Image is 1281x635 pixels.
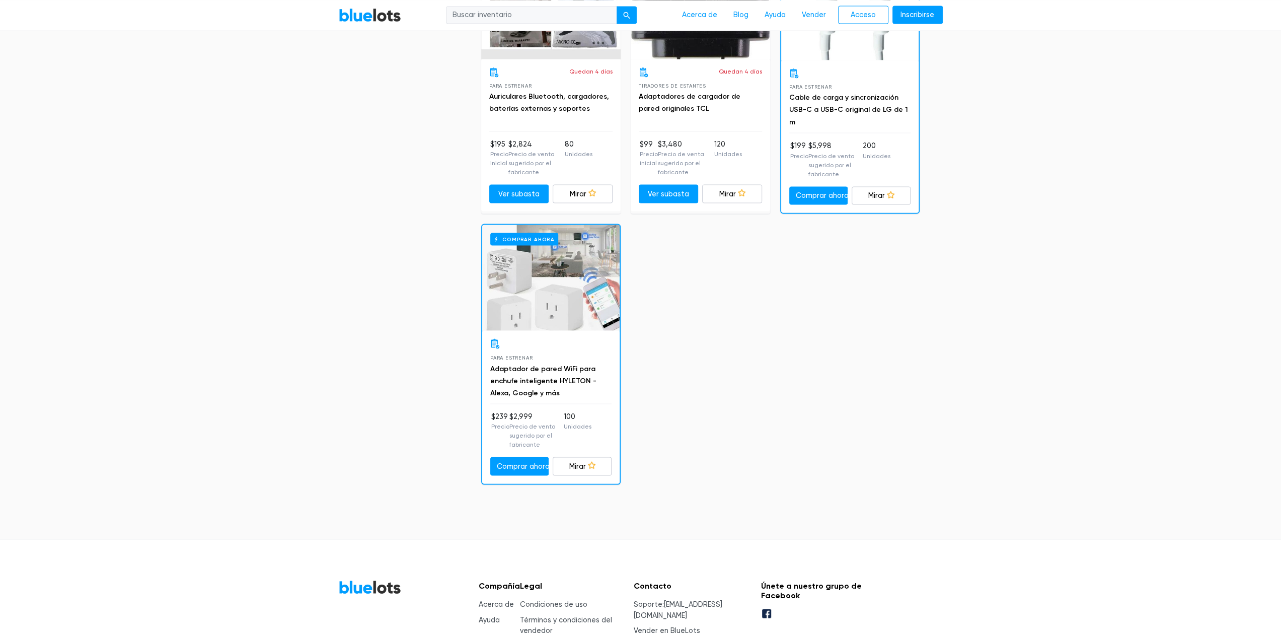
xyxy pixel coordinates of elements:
a: Adaptador de pared WiFi para enchufe inteligente HYLETON - Alexa, Google y más [490,364,596,397]
a: Ayuda [757,6,794,25]
font: 200 [863,141,876,150]
font: Unidades [863,152,890,159]
font: $199 [790,141,806,150]
font: Mirar [719,189,736,198]
font: Mirar [868,191,885,200]
font: Comprar ahora [796,191,849,200]
a: Términos y condiciones del vendedor [520,615,612,635]
font: Comprar ahora [497,462,550,470]
a: Condiciones de uso [520,600,587,608]
font: Acerca de [682,11,717,19]
font: Precio [790,152,808,159]
a: Ver subasta [489,184,549,203]
font: Precio de venta sugerido por el fabricante [509,422,556,448]
font: Precio de venta sugerido por el fabricante [658,150,704,175]
font: Para estrenar [789,84,832,90]
font: Precio [491,422,509,430]
font: Precio inicial [640,150,658,166]
font: Ayuda [765,11,786,19]
font: Contacto [634,581,671,590]
font: Únete a nuestro grupo de Facebook [761,581,862,600]
font: $2,999 [509,412,533,420]
a: Auriculares Bluetooth, cargadores, baterías externas y soportes [489,92,609,113]
font: Quedan 4 días [569,68,613,75]
font: Blog [733,11,748,19]
font: $3,480 [658,139,682,148]
a: [EMAIL_ADDRESS][DOMAIN_NAME] [634,600,722,619]
a: Ver subasta [639,184,699,203]
font: $195 [490,139,505,148]
a: Mirar [553,184,613,203]
font: $2,824 [508,139,532,148]
font: Unidades [564,422,591,430]
font: Compañía [479,581,520,590]
a: Acceso [838,6,888,24]
font: Legal [520,581,542,590]
a: Mirar [852,186,911,205]
a: Cable de carga y sincronización USB-C a USB-C original de LG de 1 m [789,93,908,126]
font: 100 [564,412,575,420]
font: Para estrenar [489,83,532,89]
font: Precio de venta sugerido por el fabricante [508,150,555,175]
font: Precio inicial [490,150,508,166]
a: Acerca de [674,6,725,25]
font: Ver subasta [648,189,689,198]
font: 120 [714,139,725,148]
font: 80 [565,139,574,148]
a: Adaptadores de cargador de pared originales TCL [639,92,740,113]
input: Buscar inventario [446,6,617,24]
a: Inscribirse [892,6,943,24]
a: Acerca de [479,600,514,608]
a: Vender en BlueLots [634,626,700,634]
font: Inscribirse [900,11,934,19]
font: $239 [491,412,508,420]
a: Mirar [553,457,612,475]
font: Ver subasta [498,189,540,198]
a: Blog [725,6,757,25]
a: Ayuda [479,615,500,624]
font: Unidades [565,150,592,157]
a: Comprar ahora [490,457,549,475]
a: Vender [794,6,834,25]
font: Tiradores de estantes [639,83,706,89]
font: Para estrenar [490,355,533,360]
font: Vender [802,11,826,19]
font: Mirar [570,189,586,198]
a: Comprar ahora [482,225,620,330]
font: $5,998 [808,141,832,150]
font: Soporte: [634,600,664,608]
font: $99 [640,139,653,148]
font: Acceso [851,11,876,19]
a: Comprar ahora [789,186,848,205]
font: Comprar ahora [502,236,555,242]
font: Precio de venta sugerido por el fabricante [808,152,855,177]
a: Mirar [702,184,762,203]
font: Mirar [569,462,586,470]
font: Quedan 4 días [719,68,762,75]
font: Unidades [714,150,742,157]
